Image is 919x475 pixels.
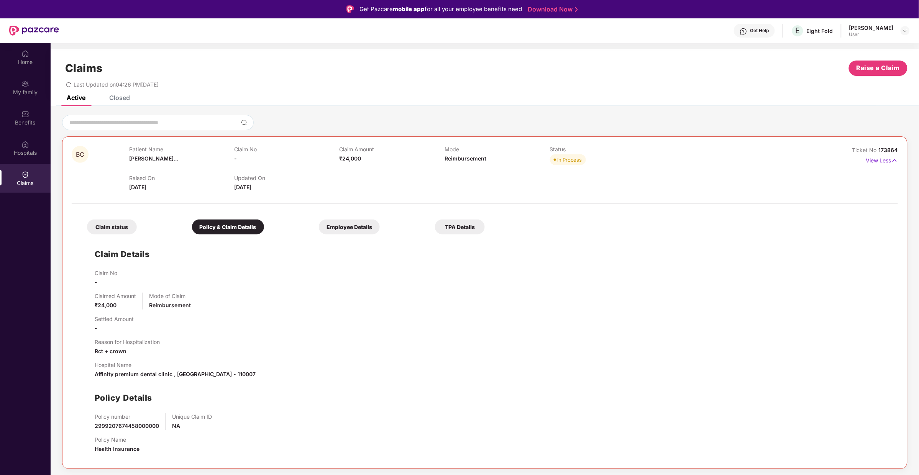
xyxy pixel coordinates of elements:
div: Get Help [750,28,769,34]
img: svg+xml;base64,PHN2ZyBpZD0iU2VhcmNoLTMyeDMyIiB4bWxucz0iaHR0cDovL3d3dy53My5vcmcvMjAwMC9zdmciIHdpZH... [241,120,247,126]
span: NA [172,423,180,429]
span: Health Insurance [95,446,139,452]
span: [DATE] [234,184,251,190]
span: Raise a Claim [857,63,900,73]
div: Claim status [87,219,137,234]
span: BC [76,151,84,158]
h1: Claims [65,62,103,75]
img: Logo [346,5,354,13]
button: Raise a Claim [849,61,908,76]
p: Claim No [95,270,117,276]
p: Patient Name [129,146,234,152]
div: Policy & Claim Details [192,219,264,234]
p: Policy number [95,413,159,420]
p: Hospital Name [95,362,256,368]
span: - [95,279,97,285]
span: Reimbursement [445,155,486,162]
p: Mode [445,146,550,152]
div: Closed [109,94,130,102]
span: ₹24,000 [95,302,117,308]
div: Active [67,94,85,102]
img: svg+xml;base64,PHN2ZyBpZD0iSGVscC0zMngzMiIgeG1sbnM9Imh0dHA6Ly93d3cudzMub3JnLzIwMDAvc3ZnIiB3aWR0aD... [740,28,747,35]
span: Reimbursement [149,302,191,308]
p: Policy Name [95,436,139,443]
p: Updated On [234,175,339,181]
div: Get Pazcare for all your employee benefits need [359,5,522,14]
span: 2999207674458000000 [95,423,159,429]
img: svg+xml;base64,PHN2ZyB3aWR0aD0iMjAiIGhlaWdodD0iMjAiIHZpZXdCb3g9IjAgMCAyMCAyMCIgZmlsbD0ibm9uZSIgeG... [21,80,29,88]
p: Claimed Amount [95,293,136,299]
img: svg+xml;base64,PHN2ZyBpZD0iSG9tZSIgeG1sbnM9Imh0dHA6Ly93d3cudzMub3JnLzIwMDAvc3ZnIiB3aWR0aD0iMjAiIG... [21,50,29,57]
p: Reason for Hospitalization [95,339,160,345]
a: Download Now [528,5,576,13]
h1: Claim Details [95,248,150,260]
p: Unique Claim ID [172,413,212,420]
p: View Less [866,154,898,165]
strong: mobile app [393,5,425,13]
span: redo [66,81,71,88]
p: Settled Amount [95,316,134,322]
span: Affinity premium dental clinic , [GEOGRAPHIC_DATA] - 110007 [95,371,256,377]
img: svg+xml;base64,PHN2ZyBpZD0iSG9zcGl0YWxzIiB4bWxucz0iaHR0cDovL3d3dy53My5vcmcvMjAwMC9zdmciIHdpZHRoPS... [21,141,29,148]
span: Ticket No [852,147,879,153]
p: Claim Amount [340,146,445,152]
div: In Process [558,156,582,164]
div: TPA Details [435,219,485,234]
img: svg+xml;base64,PHN2ZyBpZD0iQmVuZWZpdHMiIHhtbG5zPSJodHRwOi8vd3d3LnczLm9yZy8yMDAwL3N2ZyIgd2lkdGg9Ij... [21,110,29,118]
span: [DATE] [129,184,146,190]
img: svg+xml;base64,PHN2ZyB4bWxucz0iaHR0cDovL3d3dy53My5vcmcvMjAwMC9zdmciIHdpZHRoPSIxNyIgaGVpZ2h0PSIxNy... [891,156,898,165]
img: New Pazcare Logo [9,26,59,36]
div: User [849,31,894,38]
div: Eight Fold [807,27,833,34]
img: Stroke [575,5,578,13]
div: Employee Details [319,219,380,234]
img: svg+xml;base64,PHN2ZyBpZD0iQ2xhaW0iIHhtbG5zPSJodHRwOi8vd3d3LnczLm9yZy8yMDAwL3N2ZyIgd2lkdGg9IjIwIi... [21,171,29,179]
img: svg+xml;base64,PHN2ZyBpZD0iRHJvcGRvd24tMzJ4MzIiIHhtbG5zPSJodHRwOi8vd3d3LnczLm9yZy8yMDAwL3N2ZyIgd2... [902,28,908,34]
p: Mode of Claim [149,293,191,299]
span: ₹24,000 [340,155,361,162]
h1: Policy Details [95,391,152,404]
span: Last Updated on 04:26 PM[DATE] [74,81,159,88]
p: Claim No [234,146,339,152]
div: [PERSON_NAME] [849,24,894,31]
span: [PERSON_NAME]... [129,155,178,162]
span: Rct + crown [95,348,126,354]
p: Status [550,146,655,152]
span: - [95,325,97,331]
span: 173864 [879,147,898,153]
p: Raised On [129,175,234,181]
span: E [796,26,800,35]
span: - [234,155,237,162]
